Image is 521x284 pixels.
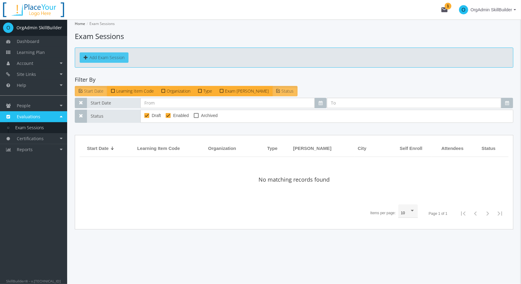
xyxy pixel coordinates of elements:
[267,145,277,151] span: Type
[75,77,513,83] h4: Filter By
[441,6,448,13] mat-icon: mail
[17,49,45,55] span: Learning Plan
[17,103,31,108] span: People
[17,114,40,119] span: Evaluations
[17,147,33,152] span: Reports
[459,5,468,14] span: O
[401,211,405,215] span: 10
[201,112,218,119] span: Archived
[137,145,180,151] span: Learning Item Code
[469,208,482,220] button: Previous page
[80,52,128,63] button: Add Exam Session
[429,211,447,216] div: Page 1 of 1
[471,4,512,15] span: OrgAdmin SkillBuilder
[87,145,109,151] span: Start Date
[208,145,236,151] span: Organization
[75,31,513,41] h1: Exam Sessions
[85,20,115,28] li: Exam Sessions
[17,71,36,77] span: Site Links
[173,112,189,119] span: Enabled
[370,211,396,216] div: Items per page:
[281,88,294,94] span: Status
[482,208,494,220] button: Next page
[87,110,140,123] span: Status
[87,145,114,151] div: Start Date
[203,88,212,94] span: Type
[6,279,61,283] small: SkillBuilder® - v.[TECHNICAL_ID]
[482,145,496,151] span: Status
[358,145,366,151] span: City
[87,98,140,108] span: Start Date
[259,177,330,183] h2: No matching records found
[17,60,33,66] span: Account
[225,88,269,94] span: Exam [PERSON_NAME]
[17,82,26,88] span: Help
[457,208,469,220] button: First Page
[441,145,464,151] span: Attendees
[9,122,67,133] a: Exam Sessions
[327,98,501,108] input: To
[401,211,415,215] mat-select: Items per page:
[167,88,190,94] span: Organization
[17,38,39,44] span: Dashboard
[16,25,62,31] div: OrgAdmin SkillBuilder
[152,112,161,119] span: Draft
[3,23,13,33] span: O
[75,21,85,26] a: Home
[400,145,422,151] span: Self Enroll
[116,88,154,94] span: Learning Item Code
[84,88,103,94] span: Start Date
[140,98,315,108] input: From
[494,208,506,220] button: Last page
[293,145,331,151] span: [PERSON_NAME]
[17,136,44,141] span: Certifications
